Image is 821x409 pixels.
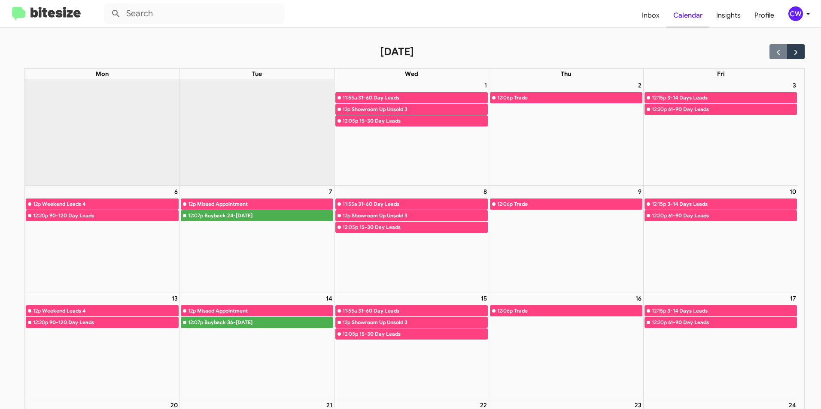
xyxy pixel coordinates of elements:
a: October 17, 2025 [788,292,798,304]
td: October 16, 2025 [489,292,643,399]
div: Buyback 24-[DATE] [204,211,333,220]
div: 12:20p [33,318,48,327]
button: Next month [787,44,805,59]
a: Thursday [559,69,573,79]
div: Showroom Up Unsold 3 [352,318,487,327]
div: 12:05p [343,223,358,232]
div: 12:20p [652,211,667,220]
button: CW [781,6,812,21]
div: Trade [514,93,642,102]
div: 12p [343,105,350,114]
div: 61-90 Day Leads [668,211,797,220]
div: 15-30 Day Leads [359,330,487,338]
div: 15-30 Day Leads [359,223,487,232]
div: 12:20p [652,105,667,114]
div: Weekend Leads 4 [42,307,178,315]
div: 3-14 Days Leads [667,307,797,315]
div: 31-60 Day Leads [358,93,487,102]
div: 12:05p [343,117,358,125]
a: October 13, 2025 [170,292,179,304]
div: Showroom Up Unsold 3 [352,105,487,114]
td: October 7, 2025 [179,186,334,292]
a: October 2, 2025 [636,79,643,91]
td: October 17, 2025 [643,292,798,399]
a: Friday [715,69,727,79]
div: Trade [514,200,642,208]
a: October 8, 2025 [482,186,489,198]
a: October 10, 2025 [788,186,798,198]
div: 11:55a [343,93,357,102]
div: Trade [514,307,642,315]
div: 12p [33,200,41,208]
div: Missed Appointment [197,307,333,315]
div: 12p [188,307,196,315]
div: Weekend Leads 4 [42,200,178,208]
td: October 6, 2025 [25,186,179,292]
a: October 14, 2025 [324,292,334,304]
div: 12:07p [188,318,203,327]
div: 61-90 Day Leads [668,105,797,114]
td: October 8, 2025 [334,186,489,292]
div: 12:20p [652,318,667,327]
div: 12:15p [652,307,666,315]
div: 3-14 Days Leads [667,93,797,102]
a: October 1, 2025 [483,79,489,91]
a: October 16, 2025 [634,292,643,304]
div: 12p [188,200,196,208]
a: Profile [748,3,781,28]
a: Calendar [666,3,709,28]
button: Previous month [769,44,787,59]
div: 15-30 Day Leads [359,117,487,125]
div: 12:06p [497,93,513,102]
a: Tuesday [250,69,264,79]
div: Buyback 36-[DATE] [204,318,333,327]
td: October 2, 2025 [489,79,643,186]
td: October 13, 2025 [25,292,179,399]
td: October 9, 2025 [489,186,643,292]
div: 90-120 Day Leads [49,211,178,220]
div: 12p [33,307,41,315]
div: 31-60 Day Leads [358,200,487,208]
a: Monday [94,69,110,79]
div: 12p [343,318,350,327]
div: 12:05p [343,330,358,338]
div: 90-120 Day Leads [49,318,178,327]
td: October 14, 2025 [179,292,334,399]
div: 12p [343,211,350,220]
div: 12:20p [33,211,48,220]
td: October 10, 2025 [643,186,798,292]
a: Inbox [635,3,666,28]
td: October 3, 2025 [643,79,798,186]
div: 12:07p [188,211,203,220]
div: Missed Appointment [197,200,333,208]
div: 12:06p [497,200,513,208]
a: October 7, 2025 [327,186,334,198]
a: October 3, 2025 [791,79,798,91]
div: 11:55a [343,200,357,208]
a: October 6, 2025 [173,186,179,198]
a: Wednesday [403,69,420,79]
div: 31-60 Day Leads [358,307,487,315]
a: Insights [709,3,748,28]
div: 12:15p [652,200,666,208]
div: 12:06p [497,307,513,315]
a: October 15, 2025 [479,292,489,304]
h2: [DATE] [380,45,414,59]
td: October 15, 2025 [334,292,489,399]
div: Showroom Up Unsold 3 [352,211,487,220]
div: 11:55a [343,307,357,315]
div: 12:15p [652,93,666,102]
div: 61-90 Day Leads [668,318,797,327]
td: October 1, 2025 [334,79,489,186]
div: 3-14 Days Leads [667,200,797,208]
input: Search [104,3,284,24]
div: CW [788,6,803,21]
a: October 9, 2025 [636,186,643,198]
